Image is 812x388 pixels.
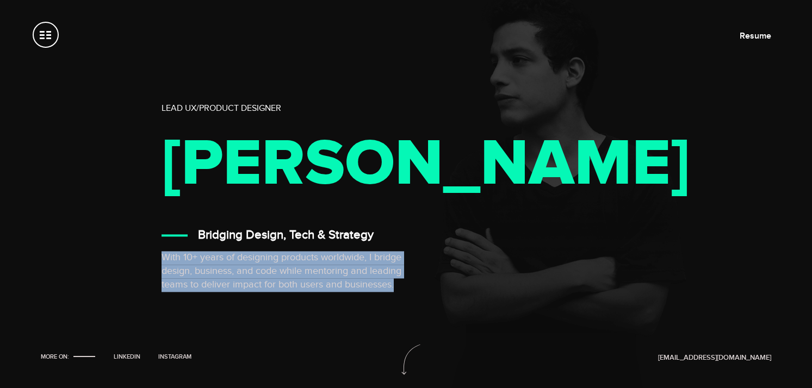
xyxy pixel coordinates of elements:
a: Resume [740,30,771,41]
h3: Bridging Design, Tech & Strategy [198,228,374,243]
p: With 10+ years of designing products worldwide, I bridge design, business, and code while mentori... [162,252,423,292]
a: Instagram [154,353,195,360]
li: More on: [41,353,100,362]
h1: [PERSON_NAME] [162,136,466,193]
a: [EMAIL_ADDRESS][DOMAIN_NAME] [658,353,771,362]
a: LinkedIn [110,353,144,360]
h2: Lead UX/Product Designer [162,103,488,114]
